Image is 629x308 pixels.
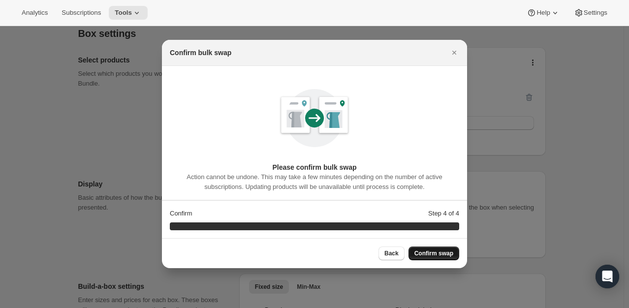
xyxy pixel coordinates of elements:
[378,246,405,260] button: Back
[62,9,101,17] span: Subscriptions
[115,9,132,17] span: Tools
[170,162,459,172] h3: Please confirm bulk swap
[428,209,459,218] p: Step 4 of 4
[384,249,399,257] span: Back
[568,6,613,20] button: Settings
[521,6,566,20] button: Help
[414,249,453,257] span: Confirm swap
[109,6,148,20] button: Tools
[16,6,54,20] button: Analytics
[187,173,442,190] span: Action cannot be undone. This may take a few minutes depending on the number of active subscripti...
[596,265,619,288] div: Open Intercom Messenger
[56,6,107,20] button: Subscriptions
[536,9,550,17] span: Help
[170,209,192,218] p: Confirm
[170,48,231,58] h2: Confirm bulk swap
[584,9,607,17] span: Settings
[409,246,459,260] button: Confirm swap
[22,9,48,17] span: Analytics
[447,46,461,60] button: Close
